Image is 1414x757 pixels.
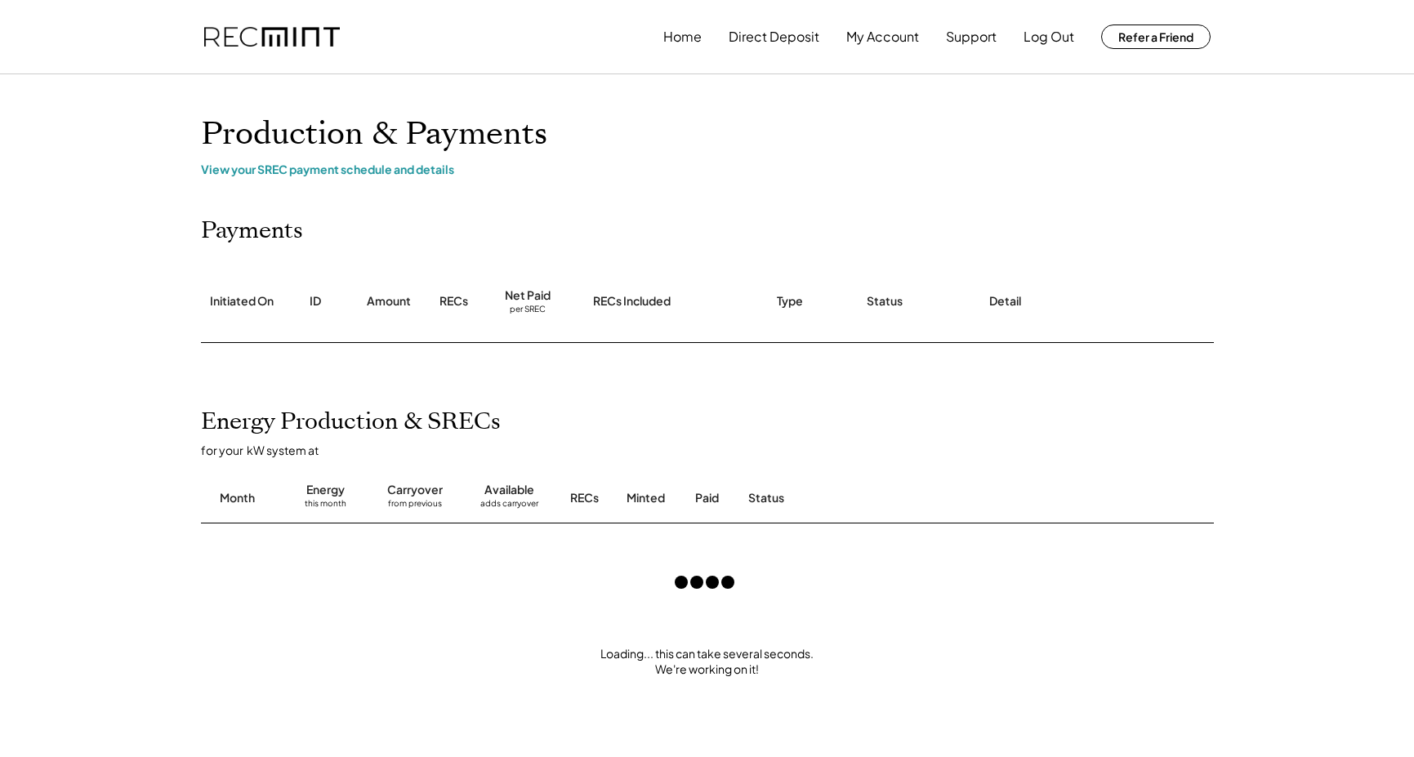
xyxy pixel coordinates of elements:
div: Carryover [387,482,443,498]
div: Detail [989,293,1021,309]
div: ID [310,293,321,309]
button: Refer a Friend [1101,24,1211,49]
div: Paid [695,490,719,506]
div: this month [305,498,346,514]
div: per SREC [510,304,546,316]
h2: Payments [201,217,303,245]
button: Direct Deposit [729,20,819,53]
div: Month [220,490,255,506]
div: RECs [570,490,599,506]
div: Initiated On [210,293,274,309]
div: Amount [367,293,411,309]
div: RECs [439,293,468,309]
button: My Account [846,20,919,53]
h2: Energy Production & SRECs [201,408,501,436]
div: Net Paid [505,287,551,304]
div: Type [777,293,803,309]
div: for your kW system at [201,443,1230,457]
div: View your SREC payment schedule and details [201,162,1214,176]
div: Loading... this can take several seconds. We're working on it! [185,646,1230,678]
div: Status [867,293,903,309]
div: Minted [627,490,665,506]
button: Home [663,20,702,53]
button: Log Out [1024,20,1074,53]
div: Status [748,490,1026,506]
div: Available [484,482,534,498]
h1: Production & Payments [201,115,1214,154]
div: from previous [388,498,442,514]
div: adds carryover [480,498,538,514]
button: Support [946,20,997,53]
img: recmint-logotype%403x.png [204,27,340,47]
div: RECs Included [593,293,671,309]
div: Energy [306,482,345,498]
